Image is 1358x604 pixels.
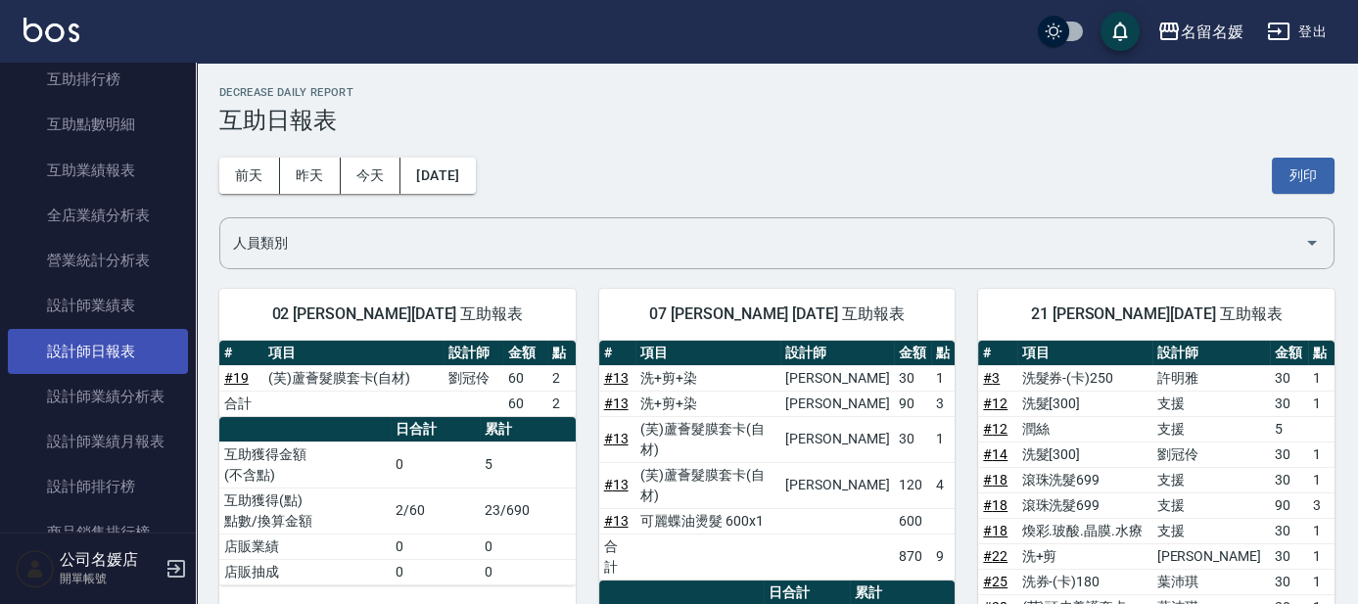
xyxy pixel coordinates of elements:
td: 葉沛琪 [1152,569,1270,594]
a: #13 [604,513,629,529]
td: 9 [931,534,955,580]
input: 人員名稱 [228,226,1296,260]
td: 30 [1270,543,1308,569]
h2: Decrease Daily Report [219,86,1335,99]
td: 30 [894,416,931,462]
a: #18 [983,497,1007,513]
th: # [978,341,1016,366]
span: 21 [PERSON_NAME][DATE] 互助報表 [1002,304,1311,324]
td: 互助獲得(點) 點數/換算金額 [219,488,391,534]
td: 0 [391,534,480,559]
th: 項目 [1017,341,1152,366]
td: 1 [1308,467,1335,492]
th: 點 [931,341,955,366]
a: #13 [604,370,629,386]
td: 煥彩.玻酸.晶膜.水療 [1017,518,1152,543]
td: 3 [931,391,955,416]
td: [PERSON_NAME] [780,391,894,416]
h5: 公司名媛店 [60,550,160,570]
td: 3 [1308,492,1335,518]
a: 設計師業績表 [8,283,188,328]
td: 870 [894,534,931,580]
td: 劉冠伶 [444,365,503,391]
td: 23/690 [480,488,576,534]
img: Logo [23,18,79,42]
td: 支援 [1152,391,1270,416]
td: 60 [503,365,547,391]
td: 1 [931,416,955,462]
td: 0 [391,559,480,584]
td: 30 [894,365,931,391]
td: 5 [1270,416,1308,441]
td: 30 [1270,569,1308,594]
button: 前天 [219,158,280,194]
a: 設計師排行榜 [8,464,188,509]
td: 合計 [599,534,636,580]
td: 0 [480,559,576,584]
a: 營業統計分析表 [8,238,188,283]
th: 點 [1308,341,1335,366]
td: 30 [1270,365,1308,391]
td: 可麗蝶油燙髮 600x1 [635,508,780,534]
button: save [1100,12,1140,51]
td: 30 [1270,467,1308,492]
a: 設計師業績分析表 [8,374,188,419]
td: 滾珠洗髮699 [1017,492,1152,518]
td: 120 [894,462,931,508]
button: 列印 [1272,158,1335,194]
th: 設計師 [1152,341,1270,366]
button: 名留名媛 [1149,12,1251,52]
td: 支援 [1152,416,1270,441]
td: 許明雅 [1152,365,1270,391]
td: 5 [480,441,576,488]
a: #3 [983,370,1000,386]
td: 0 [391,441,480,488]
th: 金額 [503,341,547,366]
td: 1 [1308,391,1335,416]
td: 滾珠洗髮699 [1017,467,1152,492]
p: 開單帳號 [60,570,160,587]
a: 商品銷售排行榜 [8,510,188,555]
a: 互助業績報表 [8,148,188,193]
table: a dense table [599,341,956,581]
td: 洗+剪+染 [635,365,780,391]
a: 互助點數明細 [8,102,188,147]
th: 點 [547,341,575,366]
td: 洗髮[300] [1017,441,1152,467]
td: 合計 [219,391,263,416]
span: 07 [PERSON_NAME] [DATE] 互助報表 [623,304,932,324]
td: 洗髮券-(卡)250 [1017,365,1152,391]
a: #18 [983,523,1007,538]
h3: 互助日報表 [219,107,1335,134]
th: # [599,341,636,366]
a: #25 [983,574,1007,589]
td: 30 [1270,391,1308,416]
td: 2/60 [391,488,480,534]
td: 店販業績 [219,534,391,559]
td: 劉冠伶 [1152,441,1270,467]
td: 店販抽成 [219,559,391,584]
td: 30 [1270,518,1308,543]
a: 全店業績分析表 [8,193,188,238]
a: #12 [983,395,1007,411]
a: #13 [604,477,629,492]
th: 設計師 [780,341,894,366]
td: 600 [894,508,931,534]
td: (芙)蘆薈髮膜套卡(自材) [635,462,780,508]
td: 洗+剪 [1017,543,1152,569]
a: 互助排行榜 [8,57,188,102]
td: (芙)蘆薈髮膜套卡(自材) [635,416,780,462]
img: Person [16,549,55,588]
td: [PERSON_NAME] [780,365,894,391]
td: 互助獲得金額 (不含點) [219,441,391,488]
td: 1 [1308,441,1335,467]
td: 2 [547,365,575,391]
td: (芙)蘆薈髮膜套卡(自材) [263,365,444,391]
div: 名留名媛 [1181,20,1243,44]
td: 支援 [1152,518,1270,543]
td: 1 [1308,569,1335,594]
th: 累計 [480,417,576,442]
th: 項目 [635,341,780,366]
button: 今天 [341,158,401,194]
a: #12 [983,421,1007,437]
